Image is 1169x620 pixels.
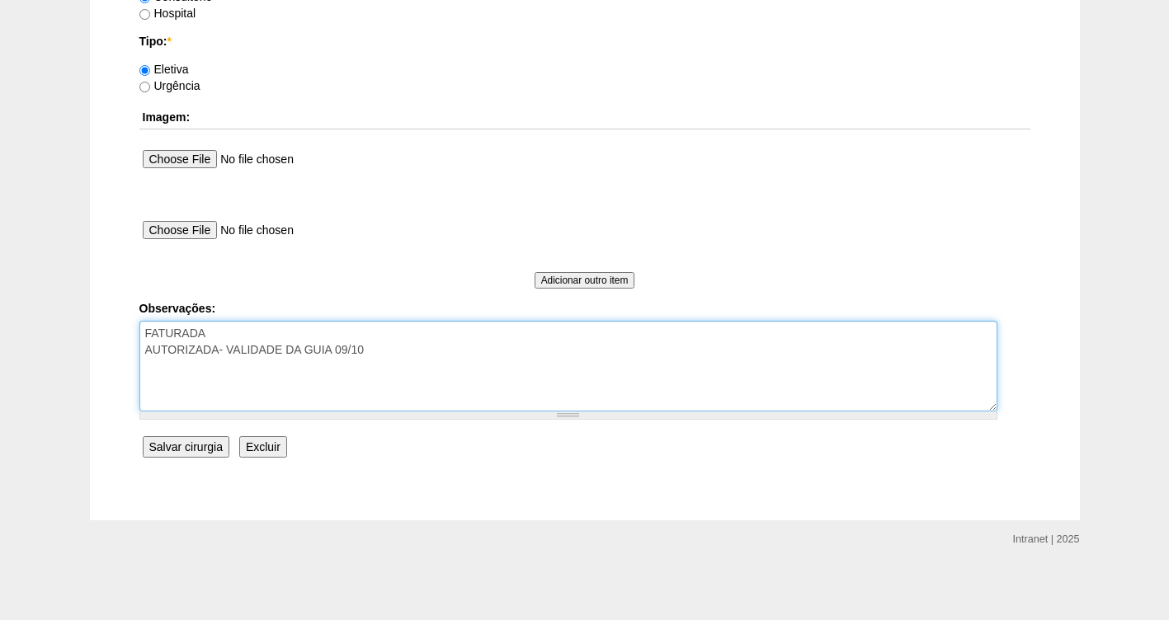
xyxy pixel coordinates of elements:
input: Salvar cirurgia [143,436,229,458]
input: Adicionar outro item [535,272,635,289]
label: Observações: [139,300,1030,317]
th: Imagem: [139,106,1030,129]
input: Urgência [139,82,150,92]
input: Excluir [239,436,287,458]
label: Hospital [139,7,196,20]
label: Eletiva [139,63,189,76]
label: Tipo: [139,33,1030,49]
div: Intranet | 2025 [1013,531,1080,547]
input: Eletiva [139,65,150,76]
label: Urgência [139,79,200,92]
input: Hospital [139,9,150,20]
span: Este campo é obrigatório. [167,35,171,48]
